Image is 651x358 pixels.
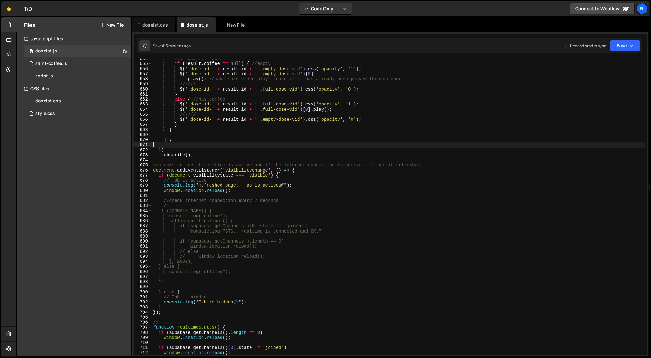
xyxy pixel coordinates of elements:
[35,48,57,54] div: doseist.js
[134,284,152,289] div: 699
[134,203,152,208] div: 683
[134,183,152,188] div: 679
[142,22,168,28] div: doseist.css
[24,95,131,107] div: 4604/42100.css
[134,148,152,153] div: 672
[134,274,152,279] div: 697
[134,87,152,92] div: 660
[24,45,131,57] div: 4604/37981.js
[134,56,152,61] div: 654
[134,254,152,259] div: 693
[134,310,152,315] div: 704
[564,43,606,48] div: Dev and prod in sync
[134,335,152,340] div: 709
[134,213,152,218] div: 685
[134,269,152,274] div: 696
[134,137,152,142] div: 670
[134,244,152,249] div: 691
[134,300,152,305] div: 702
[134,107,152,112] div: 664
[134,239,152,244] div: 690
[221,22,247,28] div: New File
[134,340,152,345] div: 710
[134,218,152,223] div: 686
[134,81,152,86] div: 659
[134,279,152,284] div: 698
[134,71,152,76] div: 657
[134,198,152,203] div: 682
[134,168,152,173] div: 676
[24,57,131,70] div: 4604/27020.js
[24,70,131,82] div: 4604/24567.js
[134,193,152,198] div: 681
[164,43,191,48] div: 13 minutes ago
[570,3,635,14] a: Connect to Webflow
[35,98,61,104] div: doseist.css
[134,97,152,102] div: 662
[134,132,152,137] div: 669
[134,223,152,228] div: 687
[187,22,208,28] div: doseist.js
[134,102,152,107] div: 663
[153,43,191,48] div: Saved
[134,153,152,158] div: 673
[35,111,55,116] div: style.css
[134,158,152,163] div: 674
[637,3,648,14] a: Fl
[100,22,124,27] button: New File
[134,76,152,81] div: 658
[134,320,152,325] div: 706
[134,249,152,254] div: 692
[134,330,152,335] div: 708
[24,107,131,120] div: 4604/25434.css
[299,3,352,14] button: Code Only
[134,325,152,330] div: 707
[134,163,152,168] div: 675
[35,73,53,79] div: script.js
[134,66,152,71] div: 656
[29,49,33,54] span: 0
[134,208,152,213] div: 684
[134,259,152,264] div: 694
[134,305,152,310] div: 703
[134,142,152,147] div: 671
[17,82,131,95] div: CSS files
[35,61,67,66] div: saint-coffee.js
[134,92,152,97] div: 661
[134,188,152,193] div: 680
[134,345,152,350] div: 711
[134,351,152,356] div: 712
[134,122,152,127] div: 667
[134,290,152,295] div: 700
[134,127,152,132] div: 668
[610,40,640,51] button: Save
[134,178,152,183] div: 678
[1,1,17,16] a: 🤙
[134,117,152,122] div: 666
[134,61,152,66] div: 655
[24,22,35,28] h2: Files
[134,229,152,234] div: 688
[134,112,152,117] div: 665
[134,264,152,269] div: 695
[17,32,131,45] div: Javascript files
[134,295,152,300] div: 701
[24,5,32,12] div: TiD
[134,234,152,239] div: 689
[134,315,152,320] div: 705
[134,173,152,178] div: 677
